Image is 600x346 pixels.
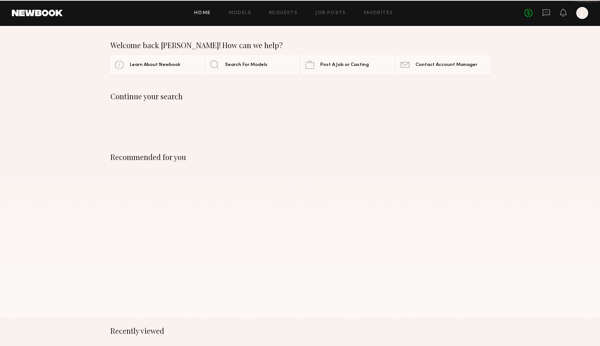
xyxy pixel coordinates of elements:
span: Contact Account Manager [415,63,477,67]
a: Models [229,11,251,16]
div: Welcome back [PERSON_NAME]! How can we help? [110,41,490,50]
a: Post A Job or Casting [301,56,394,74]
span: Search For Models [225,63,268,67]
a: Learn About Newbook [110,56,204,74]
div: Continue your search [110,92,490,101]
a: Requests [269,11,298,16]
div: Recently viewed [110,326,490,335]
div: Recommended for you [110,153,490,162]
a: Home [194,11,211,16]
a: Contact Account Manager [396,56,490,74]
span: Post A Job or Casting [320,63,369,67]
a: Search For Models [206,56,299,74]
a: Job Posts [315,11,346,16]
span: Learn About Newbook [130,63,180,67]
a: J [576,7,588,19]
a: Favorites [364,11,393,16]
